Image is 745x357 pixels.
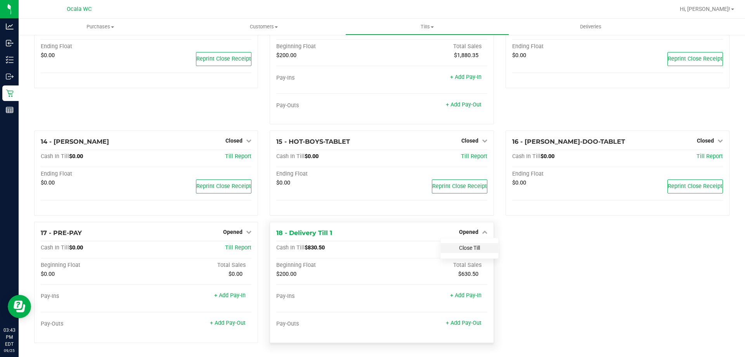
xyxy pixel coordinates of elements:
span: 18 - Delivery Till 1 [276,229,332,237]
a: Purchases [19,19,182,35]
span: $0.00 [229,271,243,277]
div: Pay-Outs [276,320,382,327]
span: 17 - PRE-PAY [41,229,82,237]
span: Closed [697,138,714,144]
button: Reprint Close Receipt [667,179,723,193]
div: Ending Float [276,171,382,178]
span: $630.50 [458,271,478,277]
span: $830.50 [305,244,325,251]
div: Pay-Ins [41,293,146,300]
span: Reprint Close Receipt [668,56,722,62]
p: 03:43 PM EDT [3,327,15,348]
span: $0.00 [69,153,83,160]
span: Tills [346,23,508,30]
a: Tills [345,19,509,35]
a: Customers [182,19,345,35]
span: $0.00 [41,52,55,59]
button: Reprint Close Receipt [432,179,487,193]
button: Reprint Close Receipt [667,52,723,66]
span: Cash In Till [276,244,305,251]
span: Cash In Till [41,153,69,160]
span: 16 - [PERSON_NAME]-DOO-TABLET [512,138,625,145]
a: Close Till [459,245,480,251]
span: Purchases [19,23,182,30]
span: Cash In Till [276,153,305,160]
a: Deliveries [509,19,672,35]
inline-svg: Inventory [6,56,14,64]
div: Beginning Float [41,262,146,269]
div: Ending Float [41,171,146,178]
span: Ocala WC [67,6,92,12]
span: Reprint Close Receipt [432,183,487,190]
span: Hi, [PERSON_NAME]! [680,6,730,12]
p: 09/25 [3,348,15,354]
span: Customers [182,23,345,30]
span: Cash In Till [512,153,541,160]
span: $200.00 [276,52,296,59]
a: + Add Pay-Out [446,101,482,108]
span: Reprint Close Receipt [196,56,251,62]
a: + Add Pay-In [214,292,246,299]
a: Till Report [696,153,723,160]
span: $0.00 [541,153,554,160]
a: + Add Pay-In [450,292,482,299]
span: $0.00 [41,271,55,277]
div: Total Sales [382,262,487,269]
inline-svg: Inbound [6,39,14,47]
div: Pay-Outs [41,320,146,327]
div: Total Sales [146,262,252,269]
inline-svg: Reports [6,106,14,114]
div: Ending Float [512,171,618,178]
span: $0.00 [512,52,526,59]
span: $0.00 [41,179,55,186]
div: Beginning Float [276,43,382,50]
inline-svg: Retail [6,89,14,97]
span: Deliveries [570,23,612,30]
span: Reprint Close Receipt [668,183,722,190]
button: Reprint Close Receipt [196,179,251,193]
div: Ending Float [41,43,146,50]
span: $200.00 [276,271,296,277]
div: Pay-Outs [276,102,382,109]
inline-svg: Analytics [6,23,14,30]
span: $0.00 [305,153,319,160]
span: $0.00 [69,244,83,251]
span: Closed [225,138,243,144]
span: $0.00 [512,179,526,186]
span: Opened [223,229,243,235]
div: Total Sales [382,43,487,50]
span: Opened [459,229,478,235]
span: Reprint Close Receipt [196,183,251,190]
a: Till Report [225,153,251,160]
a: + Add Pay-Out [446,320,482,326]
span: Closed [461,138,478,144]
button: Reprint Close Receipt [196,52,251,66]
div: Pay-Ins [276,293,382,300]
a: + Add Pay-In [450,74,482,80]
span: 14 - [PERSON_NAME] [41,138,109,145]
span: 15 - HOT-BOYS-TABLET [276,138,350,145]
div: Ending Float [512,43,618,50]
div: Pay-Ins [276,75,382,82]
div: Beginning Float [276,262,382,269]
span: $1,880.35 [454,52,478,59]
a: + Add Pay-Out [210,320,246,326]
inline-svg: Outbound [6,73,14,80]
iframe: Resource center [8,295,31,318]
a: Till Report [461,153,487,160]
span: $0.00 [276,179,290,186]
span: Cash In Till [41,244,69,251]
a: Till Report [225,244,251,251]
